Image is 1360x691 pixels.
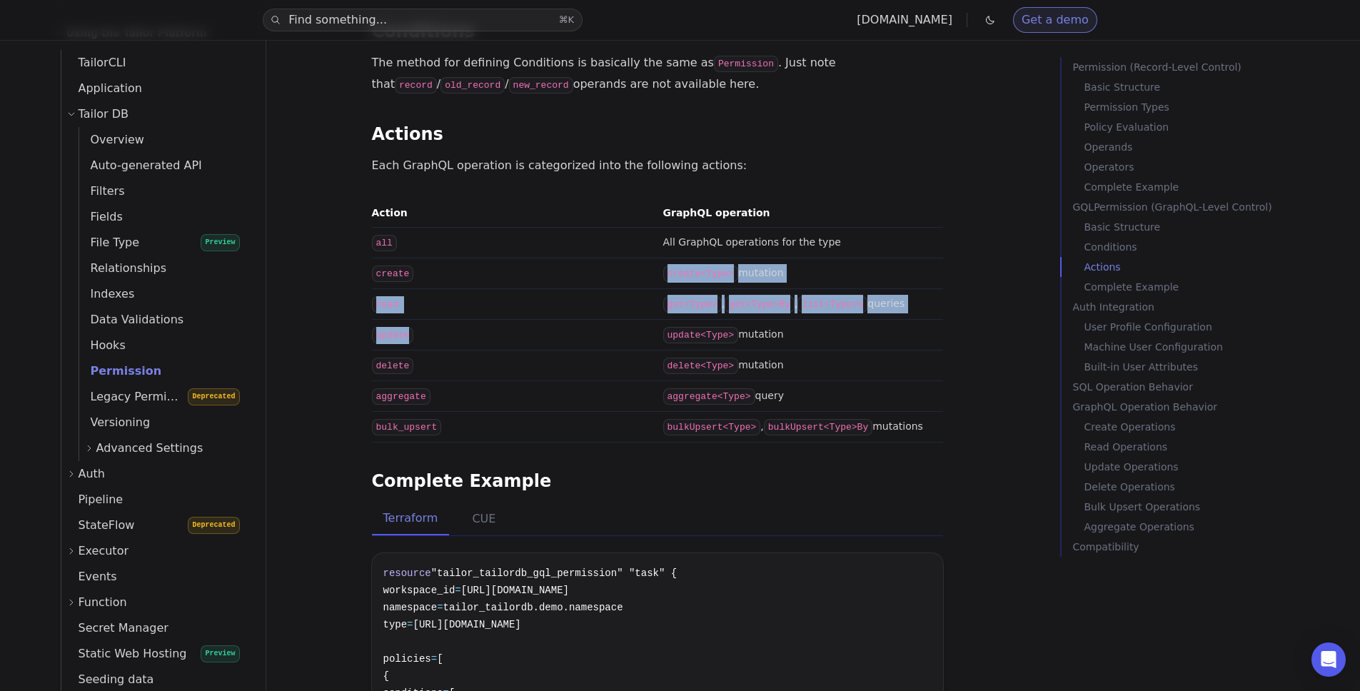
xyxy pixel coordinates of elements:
[1073,57,1317,77] p: Permission (Record-Level Control)
[372,53,943,96] p: The method for defining Conditions is basically the same as . Just note that / / operands are not...
[79,184,125,198] span: Filters
[79,541,129,561] span: Executor
[658,412,943,443] td: , mutations
[437,653,443,665] span: [
[663,296,722,313] code: get<Type>
[1084,357,1317,377] a: Built-in User Attributes
[61,81,142,95] span: Application
[982,11,999,29] button: Toggle dark mode
[1084,477,1317,497] a: Delete Operations
[61,621,168,635] span: Secret Manager
[61,570,117,583] span: Events
[1084,157,1317,177] p: Operators
[383,670,389,682] span: {
[509,77,573,94] code: new_record
[431,568,677,579] span: "tailor_tailordb_gql_permission" "task" {
[1084,317,1317,337] p: User Profile Configuration
[1084,437,1317,457] p: Read Operations
[1084,417,1317,437] a: Create Operations
[1084,257,1317,277] p: Actions
[1084,497,1317,517] a: Bulk Upsert Operations
[79,364,162,378] span: Permission
[61,641,248,667] a: Static Web HostingPreview
[372,124,443,144] a: Actions
[79,390,196,403] span: Legacy Permission
[79,261,167,275] span: Relationships
[79,256,248,281] a: Relationships
[407,619,413,630] span: =
[79,410,248,435] a: Versioning
[372,358,414,374] code: delete
[663,388,755,405] code: aggregate<Type>
[658,381,943,412] td: query
[79,333,248,358] a: Hooks
[79,236,140,249] span: File Type
[460,503,507,535] button: CUE
[797,296,867,313] code: list<Type>s
[383,585,455,596] span: workspace_id
[1084,337,1317,357] a: Machine User Configuration
[559,14,568,25] kbd: ⌘
[79,204,248,230] a: Fields
[1084,117,1317,137] a: Policy Evaluation
[61,493,124,506] span: Pipeline
[79,358,248,384] a: Permission
[372,266,414,282] code: create
[61,672,154,686] span: Seeding data
[395,77,437,94] code: record
[372,388,430,405] code: aggregate
[79,307,248,333] a: Data Validations
[1073,377,1317,397] a: SQL Operation Behavior
[383,619,408,630] span: type
[431,653,437,665] span: =
[1084,217,1317,237] p: Basic Structure
[1084,457,1317,477] a: Update Operations
[1084,97,1317,117] a: Permission Types
[201,234,239,251] span: Preview
[658,320,943,350] td: mutation
[440,77,505,94] code: old_record
[1084,77,1317,97] a: Basic Structure
[61,615,248,641] a: Secret Manager
[79,210,123,223] span: Fields
[79,133,144,146] span: Overview
[383,568,431,579] span: resource
[1084,137,1317,157] a: Operands
[658,258,943,289] td: mutation
[1073,197,1317,217] a: GQLPermission (GraphQL-Level Control)
[61,487,248,513] a: Pipeline
[413,619,521,630] span: [URL][DOMAIN_NAME]
[79,338,126,352] span: Hooks
[79,158,202,172] span: Auto-generated API
[79,127,248,153] a: Overview
[96,438,203,458] span: Advanced Settings
[188,517,239,534] span: Deprecated
[79,464,106,484] span: Auth
[188,388,239,405] span: Deprecated
[1073,537,1317,557] a: Compatibility
[1084,237,1317,257] p: Conditions
[79,104,129,124] span: Tailor DB
[658,228,943,258] td: All GraphQL operations for the type
[61,76,248,101] a: Application
[568,14,575,25] kbd: K
[1084,277,1317,297] a: Complete Example
[714,56,778,72] code: Permission
[658,350,943,381] td: mutation
[1084,517,1317,537] a: Aggregate Operations
[61,56,126,69] span: TailorCLI
[201,645,239,662] span: Preview
[263,9,583,31] button: Find something...⌘K
[658,289,943,320] td: , , queries
[79,415,151,429] span: Versioning
[1013,7,1097,33] a: Get a demo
